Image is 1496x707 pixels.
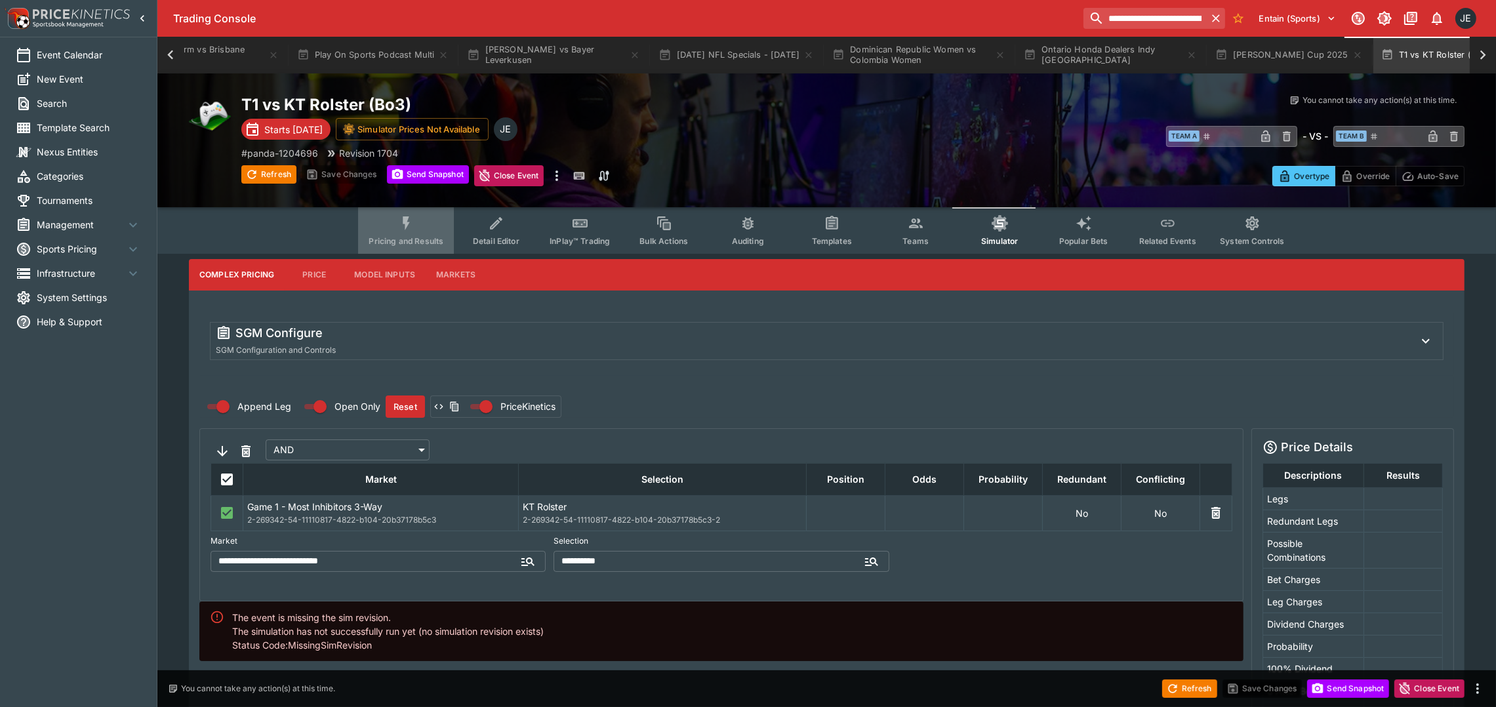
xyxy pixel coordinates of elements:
input: search [1083,8,1206,29]
div: AND [266,439,430,460]
button: James Edlin [1451,4,1480,33]
button: [DATE] NFL Specials - [DATE] [651,37,822,73]
span: Search [37,96,141,110]
td: Probability [1263,635,1364,657]
span: Auditing [732,236,764,246]
span: 2-269342-54-11110817-4822-b104-20b37178b5c3 [247,514,514,527]
p: Revision 1704 [339,146,398,160]
span: Team B [1336,131,1367,142]
span: Template Search [37,121,141,134]
h2: Copy To Clipboard [241,94,853,115]
td: No [1043,495,1122,531]
td: 100% Dividend [1263,657,1364,679]
span: SGM Configuration and Controls [216,345,336,355]
span: Infrastructure [37,266,125,280]
button: Model Inputs [344,259,426,291]
span: Popular Bets [1059,236,1108,246]
span: System Controls [1220,236,1284,246]
th: Market [243,463,519,495]
span: InPlay™ Trading [550,236,610,246]
button: Open [860,550,883,573]
img: PriceKinetics [33,9,130,19]
button: Refresh [241,165,296,184]
div: James Edlin [494,117,517,141]
span: Teams [902,236,929,246]
span: 2-269342-54-11110817-4822-b104-20b37178b5c3-2 [523,514,802,527]
td: Dividend Charges [1263,613,1364,635]
span: Simulator [981,236,1018,246]
label: Market [211,531,546,551]
span: New Event [37,72,141,86]
span: Sports Pricing [37,242,125,256]
button: View payload [431,399,447,414]
button: Complex Pricing [189,259,285,291]
button: Send Snapshot [387,165,469,184]
h6: - VS - [1303,129,1328,143]
span: Management [37,218,125,232]
button: [PERSON_NAME] vs Bayer Leverkusen [459,37,648,73]
button: Dominican Republic Women vs Colombia Women [824,37,1013,73]
button: Select Tenant [1251,8,1344,29]
th: Results [1364,463,1442,487]
p: Starts [DATE] [264,123,323,136]
div: SGM Configure [216,325,1404,341]
span: Status Code : [232,639,288,651]
span: Categories [37,169,141,183]
td: Possible Combinations [1263,532,1364,568]
button: Notifications [1425,7,1449,30]
span: Nexus Entities [37,145,141,159]
button: Refresh [1162,679,1217,698]
button: Copy payload to clipboard [447,399,462,414]
button: Documentation [1399,7,1423,30]
button: Melbourne Storm vs Brisbane Broncos [98,37,287,73]
button: more [549,165,565,186]
td: Redundant Legs [1263,510,1364,532]
div: The event is missing the sim revision. [232,611,544,624]
button: Override [1335,166,1396,186]
div: Event type filters [358,207,1295,254]
span: Help & Support [37,315,141,329]
p: Auto-Save [1417,169,1459,183]
p: KT Rolster [523,500,802,514]
div: The simulation has not successfully run yet (no simulation revision exists) [232,624,544,638]
th: Descriptions [1263,463,1364,487]
div: Start From [1272,166,1465,186]
h5: Price Details [1281,439,1353,455]
p: Overtype [1294,169,1329,183]
button: Ontario Honda Dealers Indy [GEOGRAPHIC_DATA] [1016,37,1205,73]
span: Bulk Actions [639,236,688,246]
span: Related Events [1139,236,1196,246]
span: System Settings [37,291,141,304]
td: Legs [1263,487,1364,510]
th: Selection [519,463,807,495]
p: You cannot take any action(s) at this time. [181,683,335,695]
span: Open Only [334,399,380,413]
span: Detail Editor [473,236,519,246]
button: Markets [426,259,486,291]
td: No [1122,495,1200,531]
label: Change payload type [462,396,556,417]
th: Conflicting [1122,463,1200,495]
button: Simulator Prices Not Available [336,118,489,140]
button: [PERSON_NAME] Cup 2025 [1207,37,1371,73]
p: Copy To Clipboard [241,146,318,160]
button: Connected to PK [1346,7,1370,30]
img: Sportsbook Management [33,22,104,28]
span: Append Leg [237,399,291,413]
div: Trading Console [173,12,1078,26]
button: Close Event [474,165,544,186]
th: Position [807,463,885,495]
label: Selection [554,531,889,551]
span: Event Calendar [37,48,141,62]
span: Pricing and Results [369,236,443,246]
button: Play On Sports Podcast Multi [289,37,457,73]
button: Send Snapshot [1307,679,1389,698]
p: Override [1356,169,1390,183]
th: Odds [885,463,964,495]
button: Price [285,259,344,291]
button: Overtype [1272,166,1335,186]
td: Bet Charges [1263,568,1364,590]
button: Reset [386,395,425,418]
span: Team A [1169,131,1200,142]
button: more [1470,681,1486,697]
